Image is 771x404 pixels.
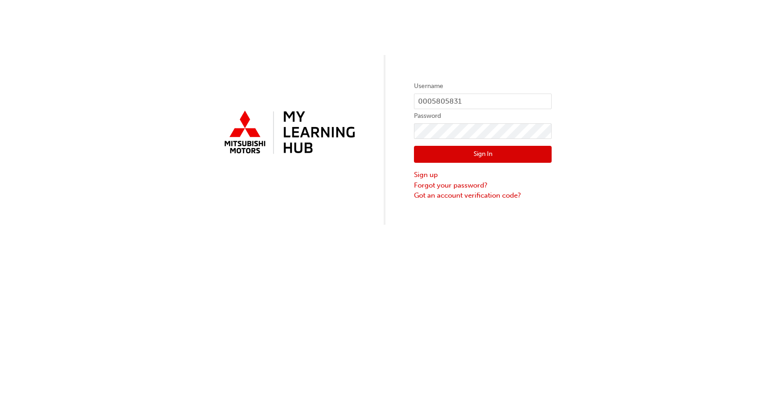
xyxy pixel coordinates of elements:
a: Forgot your password? [414,180,552,191]
a: Sign up [414,170,552,180]
button: Sign In [414,146,552,163]
a: Got an account verification code? [414,190,552,201]
label: Password [414,111,552,122]
input: Username [414,94,552,109]
label: Username [414,81,552,92]
img: mmal [219,107,357,159]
